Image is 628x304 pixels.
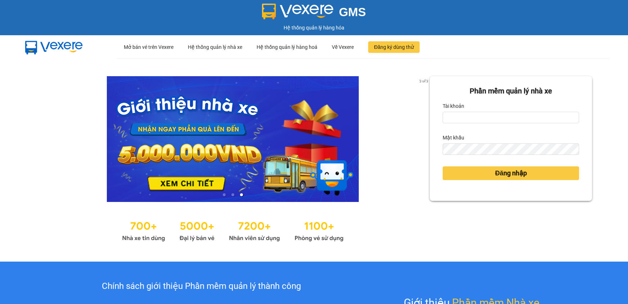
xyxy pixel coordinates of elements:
[2,24,626,32] div: Hệ thống quản lý hàng hóa
[443,166,579,180] button: Đăng nhập
[339,5,366,19] span: GMS
[443,112,579,123] input: Tài khoản
[332,36,354,59] div: Về Vexere
[443,86,579,97] div: Phần mềm quản lý nhà xe
[443,100,464,112] label: Tài khoản
[262,4,333,19] img: logo 2
[188,36,242,59] div: Hệ thống quản lý nhà xe
[374,43,414,51] span: Đăng ký dùng thử
[18,35,90,59] img: mbUUG5Q.png
[417,76,430,86] p: 3 of 3
[36,76,46,202] button: previous slide / item
[257,36,317,59] div: Hệ thống quản lý hàng hoá
[420,76,430,202] button: next slide / item
[122,216,344,244] img: Statistics.png
[223,193,226,196] li: slide item 1
[368,41,420,53] button: Đăng ký dùng thử
[262,11,366,17] a: GMS
[495,168,527,178] span: Đăng nhập
[443,143,579,155] input: Mật khẩu
[231,193,234,196] li: slide item 2
[443,132,464,143] label: Mật khẩu
[124,36,173,59] div: Mở bán vé trên Vexere
[240,193,243,196] li: slide item 3
[44,280,359,293] div: Chính sách giới thiệu Phần mềm quản lý thành công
